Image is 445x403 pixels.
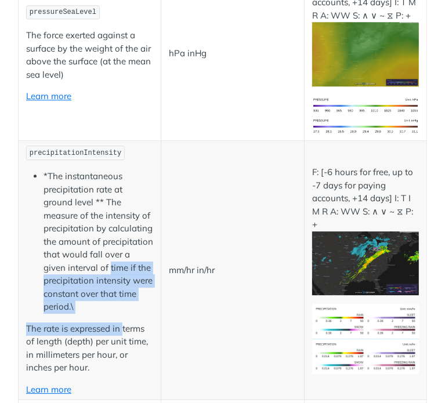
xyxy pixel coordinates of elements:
[26,384,71,395] a: Learn more
[30,149,121,157] span: precipitationIntensity
[312,48,419,59] span: Expand image
[312,120,419,131] span: Expand image
[26,90,71,101] a: Learn more
[312,350,419,361] span: Expand image
[312,99,419,110] span: Expand image
[26,29,153,81] p: The force exerted against a surface by the weight of the air above the surface (at the mean sea l...
[44,170,153,314] li: *The instantaneous precipitation rate at ground level ** The measure of the intensity of precipit...
[169,264,296,277] p: mm/hr in/hr
[312,315,419,326] span: Expand image
[312,166,419,295] p: F: [-6 hours for free, up to -7 days for paying accounts, +14 days] I: T I M R A: WW S: ∧ ∨ ~ ⧖ P: +
[26,322,153,375] p: The rate is expressed in terms of length (depth) per unit time, in millimeters per hour, or inche...
[312,257,419,268] span: Expand image
[169,47,296,60] p: hPa inHg
[30,8,96,16] span: pressureSeaLevel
